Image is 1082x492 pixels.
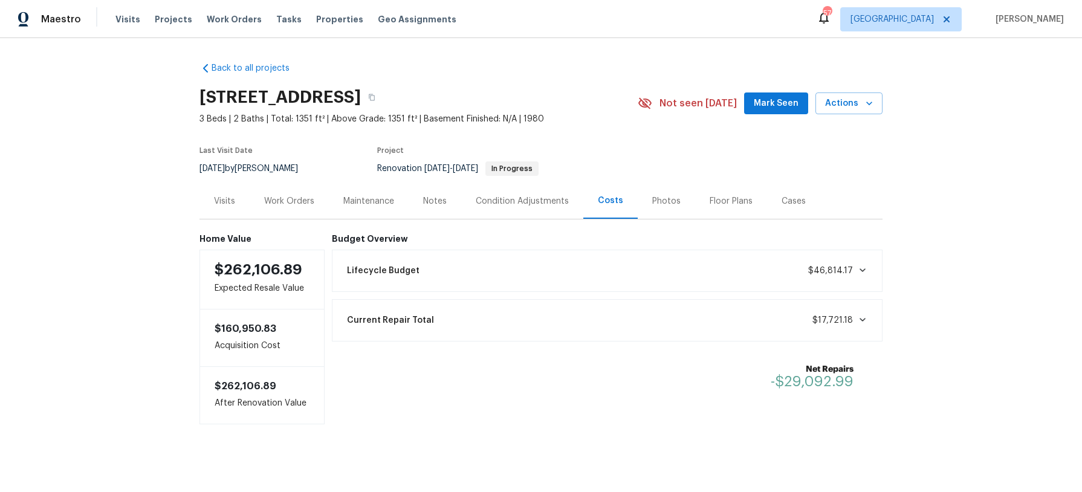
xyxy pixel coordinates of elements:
div: After Renovation Value [199,366,325,424]
div: 57 [823,7,831,19]
div: Work Orders [264,195,314,207]
span: In Progress [487,165,537,172]
b: Net Repairs [771,363,854,375]
div: Maintenance [343,195,394,207]
span: 3 Beds | 2 Baths | Total: 1351 ft² | Above Grade: 1351 ft² | Basement Finished: N/A | 1980 [199,113,638,125]
button: Copy Address [361,86,383,108]
div: Cases [782,195,806,207]
div: Expected Resale Value [199,250,325,309]
span: $160,950.83 [215,324,276,334]
span: Actions [825,96,873,111]
span: $262,106.89 [215,381,276,391]
span: $262,106.89 [215,262,302,277]
span: [DATE] [199,164,225,173]
div: by [PERSON_NAME] [199,161,313,176]
span: [DATE] [424,164,450,173]
span: Mark Seen [754,96,799,111]
div: Visits [214,195,235,207]
span: Maestro [41,13,81,25]
span: Not seen [DATE] [659,97,737,109]
span: - [424,164,478,173]
div: Acquisition Cost [199,309,325,366]
span: [PERSON_NAME] [991,13,1064,25]
div: Photos [652,195,681,207]
span: [GEOGRAPHIC_DATA] [850,13,934,25]
span: Properties [316,13,363,25]
h2: [STREET_ADDRESS] [199,91,361,103]
button: Mark Seen [744,92,808,115]
span: $17,721.18 [812,316,853,325]
span: Renovation [377,164,539,173]
div: Costs [598,195,623,207]
span: Lifecycle Budget [347,265,420,277]
span: $46,814.17 [808,267,853,275]
div: Floor Plans [710,195,753,207]
h6: Budget Overview [332,234,883,244]
div: Condition Adjustments [476,195,569,207]
button: Actions [815,92,883,115]
h6: Home Value [199,234,325,244]
span: Work Orders [207,13,262,25]
a: Back to all projects [199,62,316,74]
span: Visits [115,13,140,25]
span: Projects [155,13,192,25]
span: [DATE] [453,164,478,173]
span: Project [377,147,404,154]
span: Tasks [276,15,302,24]
div: Notes [423,195,447,207]
span: Last Visit Date [199,147,253,154]
span: -$29,092.99 [771,374,854,389]
span: Geo Assignments [378,13,456,25]
span: Current Repair Total [347,314,434,326]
